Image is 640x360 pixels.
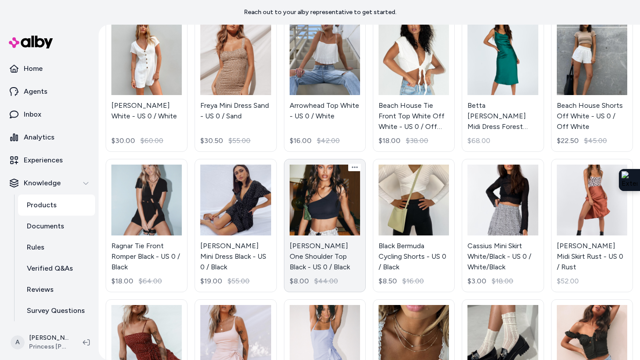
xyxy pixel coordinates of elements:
[18,216,95,237] a: Documents
[18,258,95,279] a: Verified Q&As
[18,237,95,258] a: Rules
[4,150,95,171] a: Experiences
[24,178,61,188] p: Knowledge
[244,8,397,17] p: Reach out to your alby representative to get started.
[4,173,95,194] button: Knowledge
[27,305,85,316] p: Survey Questions
[4,104,95,125] a: Inbox
[195,19,276,152] a: Freya Mini Dress Sand - US 0 / SandFreya Mini Dress Sand - US 0 / Sand$30.50$55.00
[106,159,188,292] a: Ragnar Tie Front Romper Black - US 0 / BlackRagnar Tie Front Romper Black - US 0 / Black$18.00$64.00
[462,159,544,292] a: Cassius Mini Skirt White/Black - US 0 / White/BlackCassius Mini Skirt White/Black - US 0 / White/...
[24,155,63,165] p: Experiences
[462,19,544,152] a: Betta Vanore Midi Dress Forest Green - US 0 / Forest GreenBetta [PERSON_NAME] Midi Dress Forest G...
[551,159,633,292] a: Cleo Lavoe Midi Skirt Rust - US 0 / Rust[PERSON_NAME] Midi Skirt Rust - US 0 / Rust$52.00
[24,109,41,120] p: Inbox
[27,221,64,231] p: Documents
[373,19,455,152] a: Beach House Tie Front Top White Off White - US 0 / Off WhiteBeach House Tie Front Top White Off W...
[29,342,69,351] span: Princess [PERSON_NAME] USA
[195,159,276,292] a: Bobbie Mini Dress Black - US 0 / Black[PERSON_NAME] Mini Dress Black - US 0 / Black$19.00$55.00
[4,58,95,79] a: Home
[551,19,633,152] a: Beach House Shorts Off White - US 0 / Off WhiteBeach House Shorts Off White - US 0 / Off White$22...
[27,284,54,295] p: Reviews
[4,127,95,148] a: Analytics
[4,81,95,102] a: Agents
[284,159,366,292] a: Bellante One Shoulder Top Black - US 0 / Black[PERSON_NAME] One Shoulder Top Black - US 0 / Black...
[29,334,69,342] p: [PERSON_NAME]
[18,300,95,321] a: Survey Questions
[11,335,25,349] span: A
[106,19,188,152] a: Adi Romper White - US 0 / White[PERSON_NAME] White - US 0 / White$30.00$60.00
[5,328,76,356] button: A[PERSON_NAME]Princess [PERSON_NAME] USA
[27,263,73,274] p: Verified Q&As
[9,36,53,48] img: alby Logo
[24,132,55,143] p: Analytics
[24,86,48,97] p: Agents
[18,279,95,300] a: Reviews
[27,242,44,253] p: Rules
[27,200,57,210] p: Products
[18,195,95,216] a: Products
[622,171,637,189] img: Extension Icon
[284,19,366,152] a: Arrowhead Top White - US 0 / WhiteArrowhead Top White - US 0 / White$16.00$42.00
[373,159,455,292] a: Black Bermuda Cycling Shorts - US 0 / BlackBlack Bermuda Cycling Shorts - US 0 / Black$8.50$16.00
[24,63,43,74] p: Home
